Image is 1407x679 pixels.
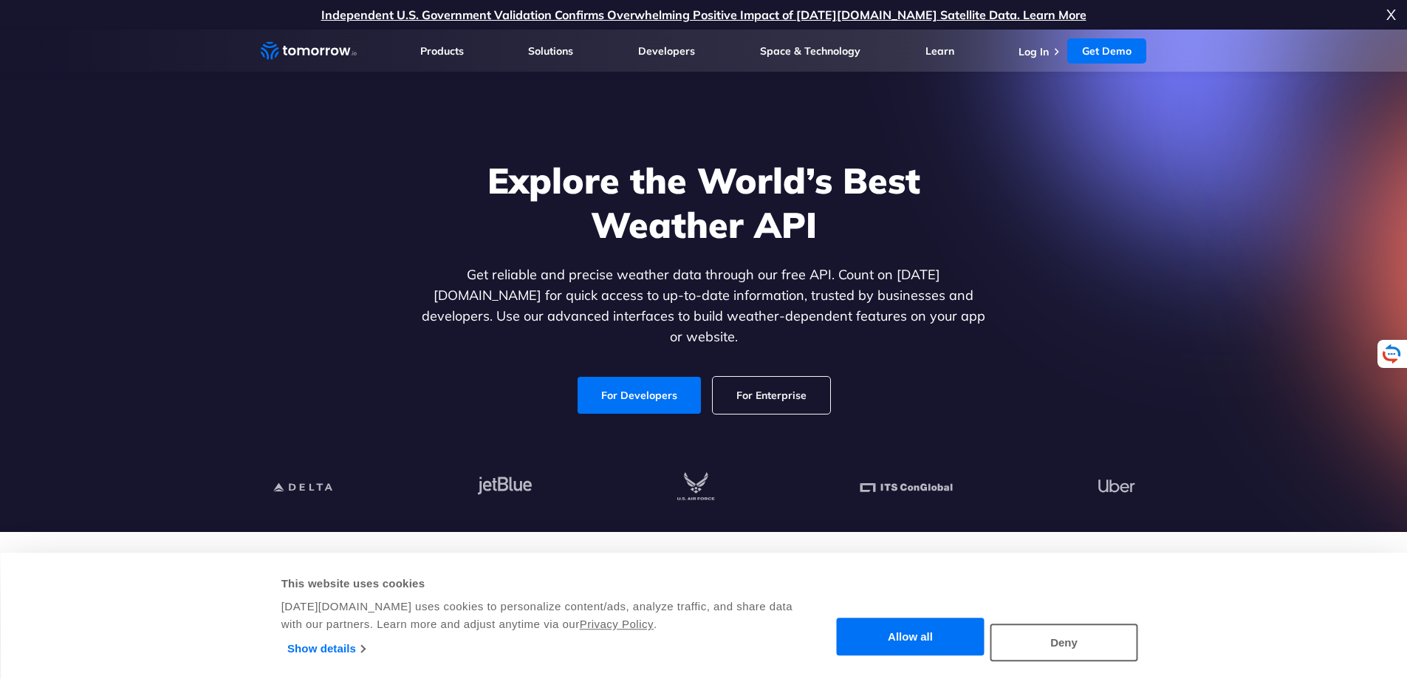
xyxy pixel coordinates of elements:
a: Independent U.S. Government Validation Confirms Overwhelming Positive Impact of [DATE][DOMAIN_NAM... [321,7,1086,22]
a: Home link [261,40,357,62]
a: Space & Technology [760,44,860,58]
p: Get reliable and precise weather data through our free API. Count on [DATE][DOMAIN_NAME] for quic... [419,265,989,347]
a: Log In [1019,45,1049,58]
div: This website uses cookies [281,575,795,593]
a: Get Demo [1067,38,1146,64]
button: Allow all [837,618,985,656]
h1: Explore the World’s Best Weather API [419,158,989,247]
a: Products [420,44,464,58]
div: [DATE][DOMAIN_NAME] uses cookies to personalize content/ads, analyze traffic, and share data with... [281,598,795,633]
a: Show details [287,638,365,660]
a: For Developers [578,377,701,414]
a: Learn [925,44,954,58]
a: Solutions [528,44,573,58]
a: Privacy Policy [580,618,654,630]
a: Developers [638,44,695,58]
button: Deny [990,624,1138,661]
a: For Enterprise [713,377,830,414]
